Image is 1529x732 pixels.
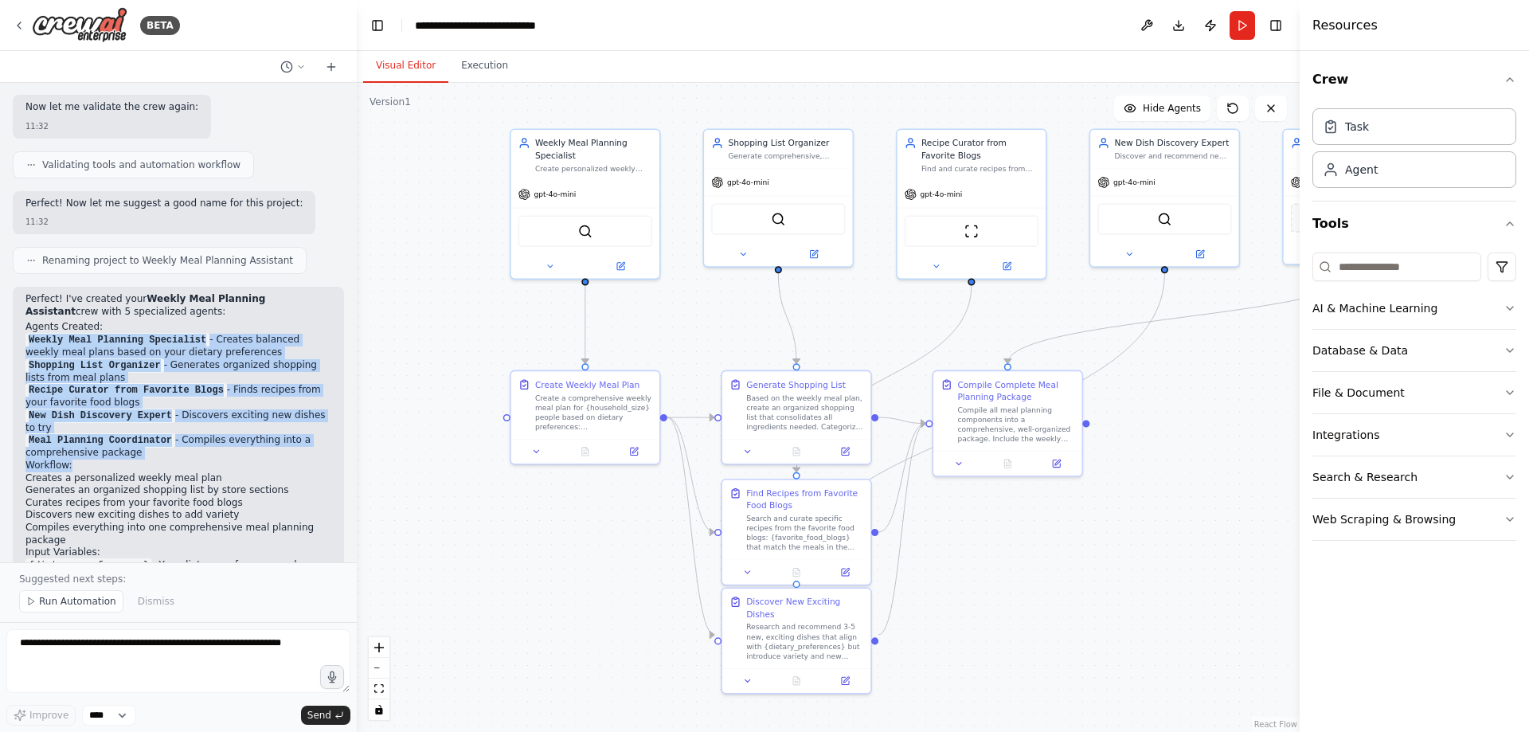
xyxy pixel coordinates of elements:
[25,384,331,409] li: - Finds recipes from your favorite food blogs
[25,558,152,573] code: {dietary_preferences}
[921,137,1038,161] div: Recipe Curator from Favorite Blogs
[1312,300,1437,316] div: AI & Machine Learning
[25,383,227,397] code: Recipe Curator from Favorite Blogs
[39,595,116,608] span: Run Automation
[1312,102,1516,201] div: Crew
[703,128,854,267] div: Shopping List OrganizerGenerate comprehensive, organized shopping lists from meal plans, categori...
[746,514,863,553] div: Search and curate specific recipes from the favorite food blogs: {favorite_food_blogs} that match...
[25,293,265,317] strong: Weekly Meal Planning Assistant
[29,709,68,722] span: Improve
[25,509,331,522] li: Discovers new exciting dishes to add variety
[791,286,978,472] g: Edge from 95b04aee-a003-4009-8318-36078410b82c to 31321f4c-01f7-484c-b094-094438bb5402
[510,128,660,279] div: Weekly Meal Planning SpecialistCreate personalized weekly meal plans based on dietary preferences...
[1114,96,1210,121] button: Hide Agents
[957,405,1074,444] div: Compile all meal planning components into a comprehensive, well-organized package. Include the we...
[319,57,344,76] button: Start a new chat
[964,224,979,238] img: ScrapeWebsiteTool
[25,559,331,585] li: - Your dietary preferences and restrictions
[369,637,389,720] div: React Flow controls
[1312,511,1456,527] div: Web Scraping & Browsing
[772,273,803,363] g: Edge from 4ab6940b-6962-4062-ae27-4bfb6affaf39 to 53bb221c-4eca-4b27-a654-48b00643eed2
[25,497,331,510] li: Curates recipes from your favorite food blogs
[6,705,76,726] button: Improve
[369,679,389,699] button: fit view
[1312,246,1516,554] div: Tools
[25,198,303,210] p: Perfect! Now let me suggest a good name for this project:
[448,49,521,83] button: Execution
[1166,247,1234,261] button: Open in side panel
[1312,372,1516,413] button: File & Document
[878,417,925,538] g: Edge from 31321f4c-01f7-484c-b094-094438bb5402 to 1ac572ce-728b-43a3-9a2e-db403a920b32
[1113,178,1156,187] span: gpt-4o-mini
[535,393,652,432] div: Create a comprehensive weekly meal plan for {household_size} people based on dietary preferences:...
[780,247,848,261] button: Open in side panel
[25,216,303,228] div: 11:32
[667,412,714,424] g: Edge from 1c6c2dc9-d01a-46ef-bc0e-ef6ebe775454 to 53bb221c-4eca-4b27-a654-48b00643eed2
[746,622,863,661] div: Research and recommend 3-5 new, exciting dishes that align with {dietary_preferences} but introdu...
[307,709,331,722] span: Send
[896,128,1046,279] div: Recipe Curator from Favorite BlogsFind and curate recipes from favorite food blogs {favorite_food...
[1312,288,1516,329] button: AI & Machine Learning
[535,137,652,161] div: Weekly Meal Planning Specialist
[728,151,845,161] div: Generate comprehensive, organized shopping lists from meal plans, categorizing items by grocery s...
[369,637,389,658] button: zoom in
[1312,469,1418,485] div: Search & Research
[957,378,1074,402] div: Compile Complete Meal Planning Package
[746,378,846,390] div: Generate Shopping List
[746,487,863,511] div: Find Recipes from Favorite Food Blogs
[1312,57,1516,102] button: Crew
[42,254,293,267] span: Renaming project to Weekly Meal Planning Assistant
[25,472,331,485] li: Creates a personalized weekly meal plan
[824,444,866,459] button: Open in side panel
[1312,202,1516,246] button: Tools
[771,565,822,579] button: No output available
[1089,128,1240,267] div: New Dish Discovery ExpertDiscover and recommend new, exciting dishes and cuisines that align with...
[366,14,389,37] button: Hide left sidebar
[25,409,331,435] li: - Discovers exciting new dishes to try
[920,190,962,199] span: gpt-4o-mini
[25,293,331,318] p: Perfect! I've created your crew with 5 specialized agents:
[535,378,639,390] div: Create Weekly Meal Plan
[130,590,182,613] button: Dismiss
[274,57,312,76] button: Switch to previous chat
[1312,499,1516,540] button: Web Scraping & Browsing
[1312,414,1516,456] button: Integrations
[1254,720,1297,729] a: React Flow attribution
[25,409,175,423] code: New Dish Discovery Expert
[1345,119,1369,135] div: Task
[25,101,198,114] p: Now let me validate the crew again:
[25,460,331,472] h2: Workflow:
[25,484,331,497] li: Generates an organized shopping list by store sections
[771,444,822,459] button: No output available
[19,573,338,585] p: Suggested next steps:
[320,665,344,689] button: Click to speak your automation idea
[824,674,866,688] button: Open in side panel
[370,96,411,108] div: Version 1
[878,417,925,640] g: Edge from 2b56eb4d-ef31-4343-95b3-0b0939fa14f8 to 1ac572ce-728b-43a3-9a2e-db403a920b32
[1002,271,1364,363] g: Edge from e694b602-2703-4826-b416-20c21b2f5cc0 to 1ac572ce-728b-43a3-9a2e-db403a920b32
[1312,385,1405,401] div: File & Document
[1114,151,1231,161] div: Discover and recommend new, exciting dishes and cuisines that align with dietary preferences {die...
[721,587,871,694] div: Discover New Exciting DishesResearch and recommend 3-5 new, exciting dishes that align with {diet...
[1157,212,1171,226] img: SerperDevTool
[982,456,1033,471] button: No output available
[363,49,448,83] button: Visual Editor
[19,590,123,613] button: Run Automation
[560,444,611,459] button: No output available
[415,18,576,33] nav: breadcrumb
[1345,162,1378,178] div: Agent
[534,190,576,199] span: gpt-4o-mini
[1143,102,1201,115] span: Hide Agents
[1265,14,1287,37] button: Hide right sidebar
[25,334,331,359] li: - Creates balanced weekly meal plans based on your dietary preferences
[1312,427,1379,443] div: Integrations
[25,434,331,460] li: - Compiles everything into a comprehensive package
[32,7,127,43] img: Logo
[510,370,660,465] div: Create Weekly Meal PlanCreate a comprehensive weekly meal plan for {household_size} people based ...
[369,658,389,679] button: zoom out
[25,522,331,546] li: Compiles everything into one comprehensive meal planning package
[301,706,350,725] button: Send
[746,596,863,620] div: Discover New Exciting Dishes
[25,359,331,385] li: - Generates organized shopping lists from meal plans
[25,333,209,347] code: Weekly Meal Planning Specialist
